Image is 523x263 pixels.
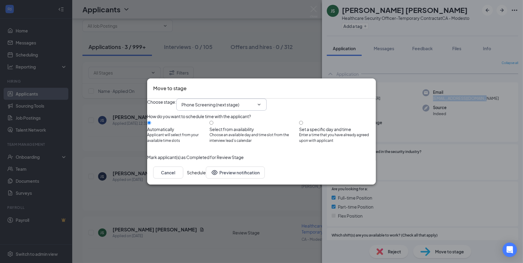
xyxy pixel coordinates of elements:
div: How do you want to schedule time with the applicant? [147,113,376,120]
span: Mark applicant(s) as Completed for Review Stage [147,154,244,161]
div: Open Intercom Messenger [503,243,517,257]
h3: Move to stage [153,84,187,92]
span: Applicant will select from your available time slots [147,132,209,144]
div: Automatically [147,126,209,132]
button: Cancel [153,167,183,179]
button: Preview notificationEye [206,167,265,179]
span: Enter a time that you have already agreed upon with applicant [299,132,376,144]
button: Schedule [187,167,206,179]
span: Choose stage : [147,99,176,111]
span: Choose an available day and time slot from the interview lead’s calendar [209,132,299,144]
svg: ChevronDown [257,102,261,107]
svg: Eye [211,169,218,176]
div: Set a specific day and time [299,126,376,132]
div: Select from availability [209,126,299,132]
